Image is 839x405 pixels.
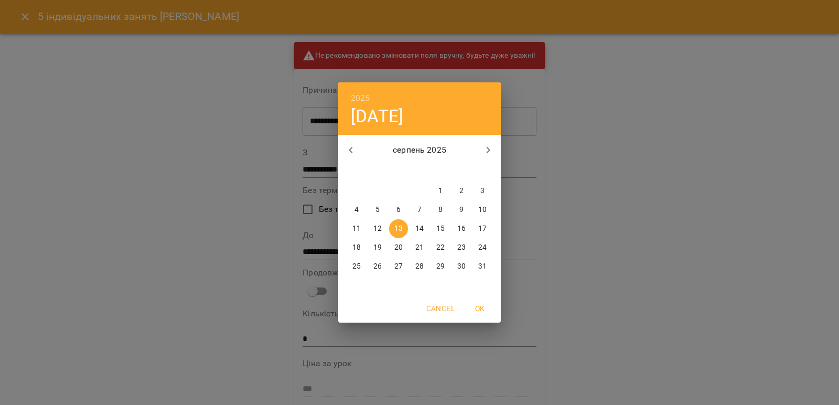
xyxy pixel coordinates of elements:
[394,261,403,272] p: 27
[438,205,443,215] p: 8
[396,205,401,215] p: 6
[389,238,408,257] button: 20
[452,219,471,238] button: 16
[426,302,455,315] span: Cancel
[422,299,459,318] button: Cancel
[410,200,429,219] button: 7
[457,261,466,272] p: 30
[452,200,471,219] button: 9
[373,261,382,272] p: 26
[347,166,366,176] span: пн
[347,200,366,219] button: 4
[478,261,487,272] p: 31
[473,257,492,276] button: 31
[352,261,361,272] p: 25
[375,205,380,215] p: 5
[436,223,445,234] p: 15
[480,186,485,196] p: 3
[347,238,366,257] button: 18
[351,91,370,105] button: 2025
[452,182,471,200] button: 2
[368,200,387,219] button: 5
[410,219,429,238] button: 14
[478,223,487,234] p: 17
[473,182,492,200] button: 3
[431,166,450,176] span: пт
[415,242,424,253] p: 21
[436,242,445,253] p: 22
[457,242,466,253] p: 23
[415,223,424,234] p: 14
[373,223,382,234] p: 12
[389,219,408,238] button: 13
[459,205,464,215] p: 9
[431,238,450,257] button: 22
[373,242,382,253] p: 19
[389,166,408,176] span: ср
[351,105,403,127] button: [DATE]
[352,223,361,234] p: 11
[363,144,476,156] p: серпень 2025
[389,257,408,276] button: 27
[389,200,408,219] button: 6
[354,205,359,215] p: 4
[463,299,497,318] button: OK
[438,186,443,196] p: 1
[394,223,403,234] p: 13
[368,257,387,276] button: 26
[431,182,450,200] button: 1
[347,257,366,276] button: 25
[473,219,492,238] button: 17
[473,238,492,257] button: 24
[473,200,492,219] button: 10
[368,166,387,176] span: вт
[431,257,450,276] button: 29
[410,166,429,176] span: чт
[478,242,487,253] p: 24
[431,219,450,238] button: 15
[415,261,424,272] p: 28
[436,261,445,272] p: 29
[368,219,387,238] button: 12
[452,238,471,257] button: 23
[467,302,492,315] span: OK
[431,200,450,219] button: 8
[452,257,471,276] button: 30
[473,166,492,176] span: нд
[457,223,466,234] p: 16
[417,205,422,215] p: 7
[459,186,464,196] p: 2
[347,219,366,238] button: 11
[394,242,403,253] p: 20
[410,238,429,257] button: 21
[352,242,361,253] p: 18
[452,166,471,176] span: сб
[368,238,387,257] button: 19
[410,257,429,276] button: 28
[478,205,487,215] p: 10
